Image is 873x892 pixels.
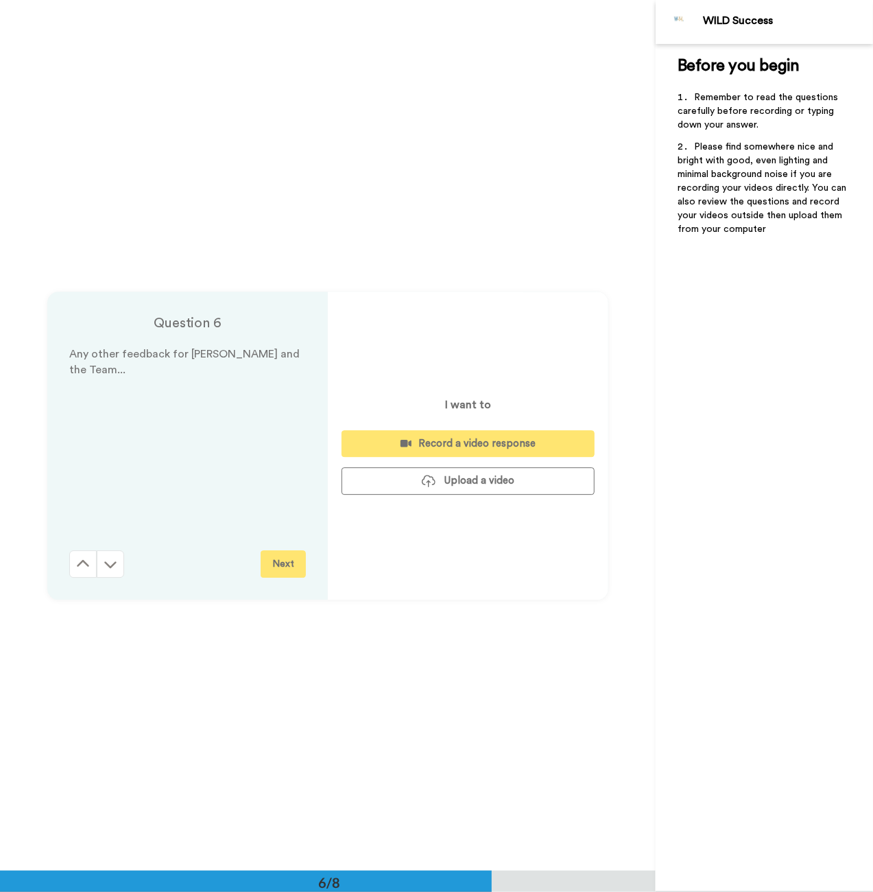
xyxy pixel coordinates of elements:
p: I want to [445,397,491,413]
span: Before you begin [678,58,799,74]
button: Record a video response [342,430,595,457]
button: Next [261,550,306,578]
span: Any other feedback for [PERSON_NAME] and the Team... [69,349,302,375]
button: Upload a video [342,467,595,494]
span: Remember to read the questions carefully before recording or typing down your answer. [678,93,841,130]
div: Record a video response [352,436,584,451]
span: Please find somewhere nice and bright with good, even lighting and minimal background noise if yo... [678,142,849,234]
img: Profile Image [663,5,696,38]
h4: Question 6 [69,314,306,333]
div: WILD Success [703,14,872,27]
div: 6/8 [296,873,362,892]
